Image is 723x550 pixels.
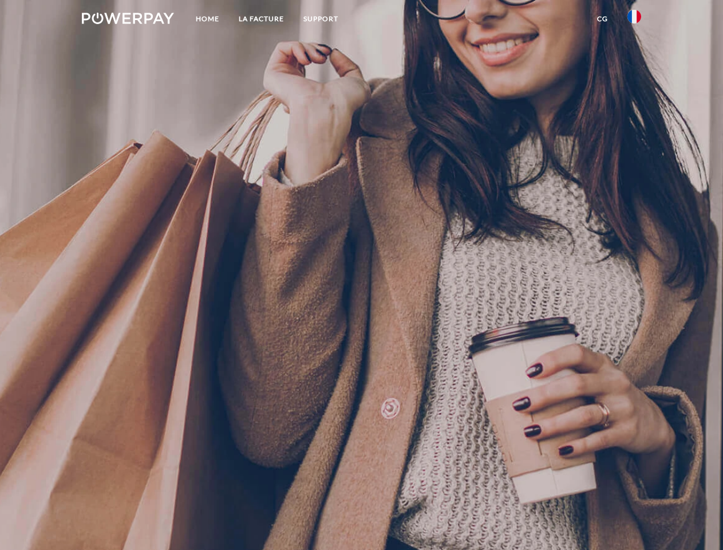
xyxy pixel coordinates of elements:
[82,13,174,24] img: logo-powerpay-white.svg
[294,9,348,29] a: Support
[587,9,618,29] a: CG
[186,9,229,29] a: Home
[229,9,294,29] a: LA FACTURE
[627,10,641,23] img: fr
